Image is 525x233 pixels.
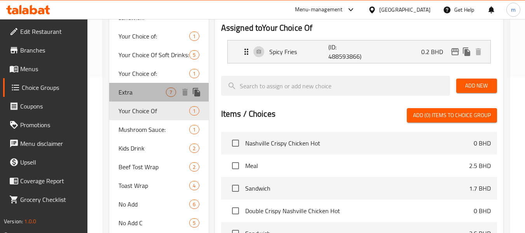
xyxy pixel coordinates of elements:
span: 1.0.0 [24,216,36,226]
div: Expand [228,40,490,63]
span: 1 [190,33,199,40]
p: 0 BHD [474,138,491,148]
div: Beef Tost Wrap2 [109,158,208,176]
div: Choices [189,125,199,134]
span: Grocery Checklist [20,195,82,204]
span: Sandwich [245,184,469,193]
div: Toast Wrap4 [109,176,208,195]
span: Choice Groups [22,83,82,92]
span: Kids Drink [119,144,189,153]
span: Select choice [227,180,244,196]
span: 7 [166,89,175,96]
div: No Add C5 [109,214,208,232]
span: Coupons [20,102,82,111]
div: Your Choice of:1 [109,27,208,46]
button: edit [449,46,461,58]
span: 1 [190,107,199,115]
span: m [511,5,516,14]
span: 1 [190,70,199,77]
span: 5 [190,51,199,59]
a: Choice Groups [3,78,88,97]
span: Select choice [227,135,244,151]
span: 4 [190,182,199,189]
span: 1 [190,126,199,133]
a: Branches [3,41,88,60]
p: 0.2 BHD [421,47,449,56]
button: delete [179,86,191,98]
span: Menus [20,64,82,74]
span: Double Crispy Nashville Chicken Hot [245,206,474,215]
span: Select choice [227,203,244,219]
span: 2 [190,145,199,152]
span: Add New [462,81,491,91]
p: (ID: 488593866) [328,42,368,61]
a: Edit Restaurant [3,22,88,41]
span: Upsell [20,158,82,167]
div: Choices [189,218,199,228]
a: Grocery Checklist [3,190,88,209]
span: 2 [190,163,199,171]
div: Menu-management [295,5,343,14]
p: 0 BHD [474,206,491,215]
span: Add (0) items to choice group [413,110,491,120]
span: Promotions [20,120,82,130]
div: Mushroom Sauce:1 [109,120,208,139]
div: Extra7deleteduplicate [109,83,208,102]
span: Branches [20,46,82,55]
span: Coverage Report [20,176,82,186]
div: Choices [189,69,199,78]
span: Beef Tost Wrap [119,162,189,172]
span: Your Choice Of Soft Drinks: [119,50,189,60]
span: Edit Restaurant [20,27,82,36]
div: Choices [189,200,199,209]
span: Meal [245,161,469,170]
div: [GEOGRAPHIC_DATA] [379,5,431,14]
button: Add (0) items to choice group [407,108,497,123]
div: Your Choice of:1 [109,64,208,83]
h2: Items / Choices [221,108,276,120]
div: Your Choice Of1 [109,102,208,120]
span: Menu disclaimer [20,139,82,148]
a: Promotions [3,116,88,134]
span: Select choice [227,158,244,174]
a: Coverage Report [3,172,88,190]
span: Your Choice of: [119,69,189,78]
input: search [221,76,450,96]
div: Choices [189,162,199,172]
p: Spicy Fries [269,47,329,56]
a: Menus [3,60,88,78]
span: 5 [190,219,199,227]
div: Kids Drink2 [109,139,208,158]
a: Upsell [3,153,88,172]
div: Choices [189,32,199,41]
span: Nashville Crispy Chicken Hot [245,138,474,148]
span: Toast Wrap [119,181,189,190]
span: Your Choice of: [119,32,189,41]
p: 1.7 BHD [469,184,491,193]
span: Your Choice for first sandwich: [119,4,189,22]
span: Your Choice Of [119,106,189,116]
span: 6 [190,201,199,208]
span: Extra [119,88,166,97]
a: Menu disclaimer [3,134,88,153]
span: Version: [4,216,23,226]
div: Choices [189,50,199,60]
div: No Add6 [109,195,208,214]
button: Add New [456,79,497,93]
div: Choices [189,181,199,190]
p: 2.5 BHD [469,161,491,170]
div: Your Choice Of Soft Drinks:5 [109,46,208,64]
span: No Add [119,200,189,209]
h2: Assigned to Your Choice Of [221,22,497,34]
button: delete [473,46,484,58]
div: Choices [166,88,176,97]
button: duplicate [191,86,202,98]
li: Expand [221,37,497,67]
button: duplicate [461,46,473,58]
span: Mushroom Sauce: [119,125,189,134]
a: Coupons [3,97,88,116]
span: No Add C [119,218,189,228]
